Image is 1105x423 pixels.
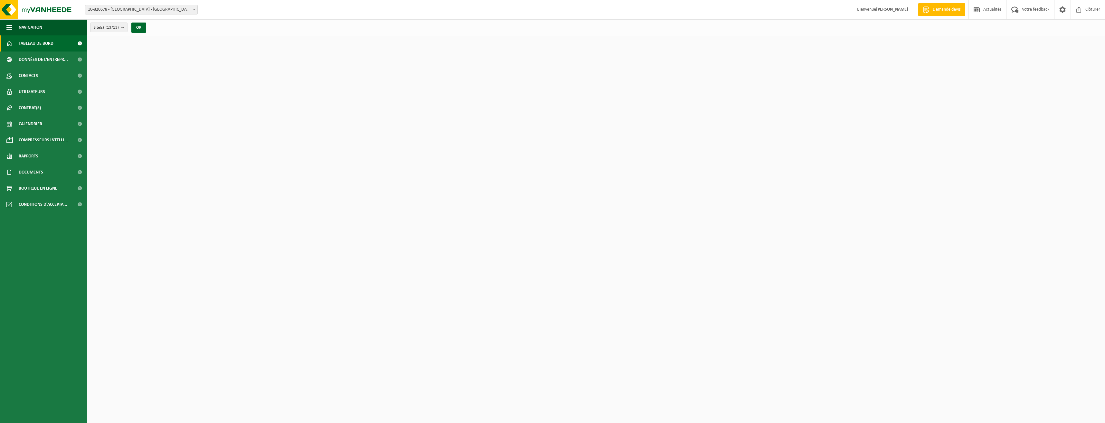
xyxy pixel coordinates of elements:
[94,23,119,33] span: Site(s)
[19,35,53,52] span: Tableau de bord
[876,7,908,12] strong: [PERSON_NAME]
[19,19,42,35] span: Navigation
[19,132,68,148] span: Compresseurs intelli...
[19,116,42,132] span: Calendrier
[19,164,43,180] span: Documents
[90,23,127,32] button: Site(s)(13/13)
[19,84,45,100] span: Utilisateurs
[106,25,119,30] count: (13/13)
[131,23,146,33] button: OK
[19,196,67,212] span: Conditions d'accepta...
[85,5,198,14] span: 10-820678 - WALIBI - WAVRE
[85,5,197,14] span: 10-820678 - WALIBI - WAVRE
[19,68,38,84] span: Contacts
[931,6,962,13] span: Demande devis
[19,100,41,116] span: Contrat(s)
[19,52,68,68] span: Données de l'entrepr...
[19,180,57,196] span: Boutique en ligne
[918,3,965,16] a: Demande devis
[19,148,38,164] span: Rapports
